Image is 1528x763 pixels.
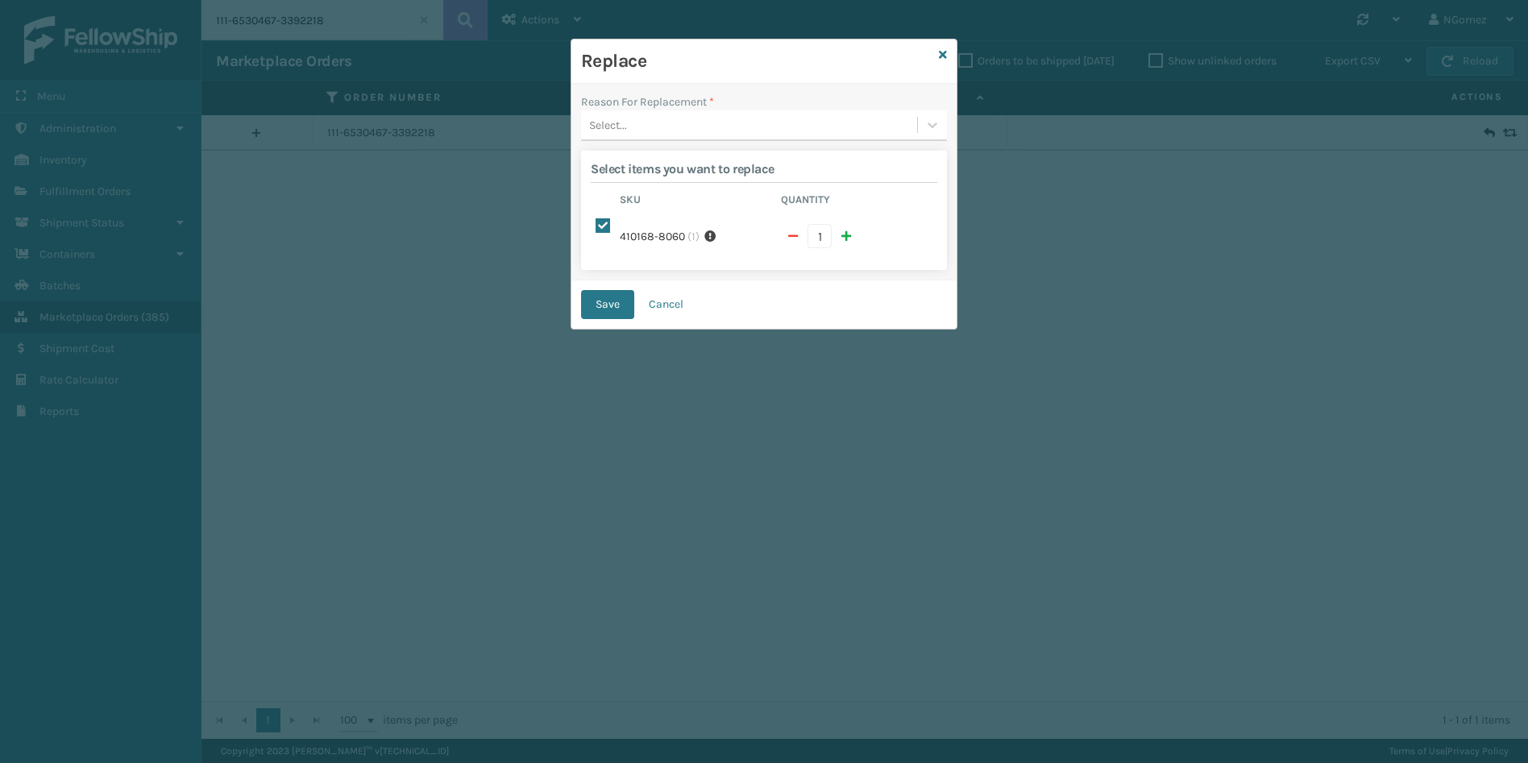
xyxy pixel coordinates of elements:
[591,160,937,177] h2: Select items you want to replace
[687,228,700,245] span: ( 1 )
[634,290,698,319] button: Cancel
[581,93,714,110] label: Reason For Replacement
[589,117,627,134] div: Select...
[581,49,932,73] h3: Replace
[776,193,937,212] th: Quantity
[615,193,776,212] th: Sku
[620,228,685,245] label: 410168-8060
[581,290,634,319] button: Save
